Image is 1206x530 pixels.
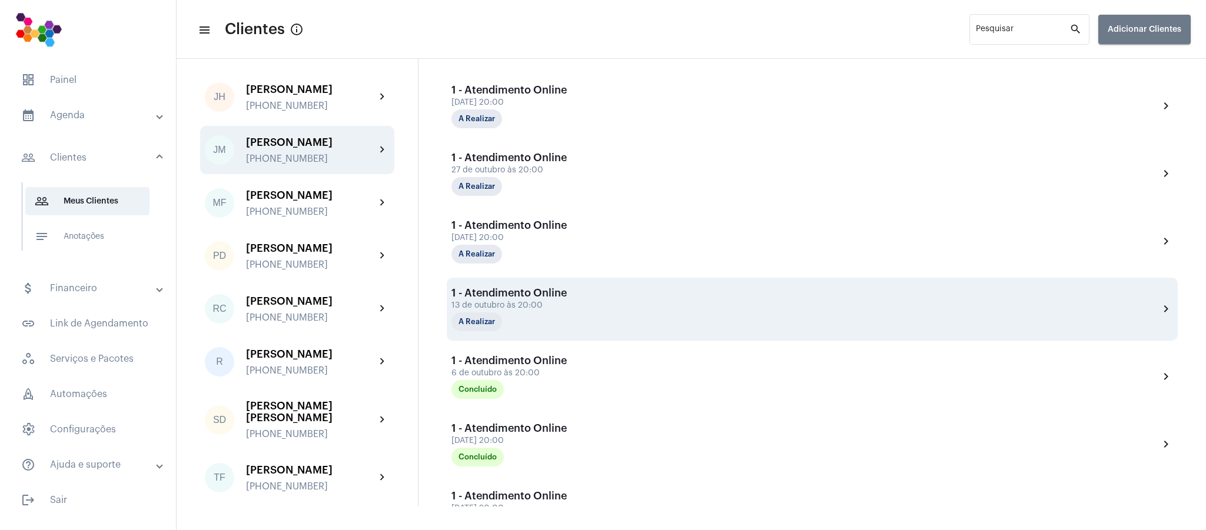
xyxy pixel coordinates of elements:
mat-icon: chevron_right [1159,166,1173,181]
mat-chip: Concluído [451,380,504,399]
span: sidenav icon [21,422,35,436]
div: PD [205,241,234,271]
div: 1 - Atendimento Online [451,84,569,96]
mat-expansion-panel-header: sidenav iconFinanceiro [7,274,176,302]
mat-icon: sidenav icon [21,151,35,165]
mat-icon: chevron_right [376,302,390,316]
div: 1 - Atendimento Online [451,490,569,502]
mat-icon: sidenav icon [21,458,35,472]
mat-icon: chevron_right [376,471,390,485]
span: sidenav icon [21,73,35,87]
mat-icon: sidenav icon [198,23,210,37]
div: [PERSON_NAME] [246,242,376,254]
mat-chip: A Realizar [451,245,502,264]
mat-icon: chevron_right [1159,437,1173,451]
mat-icon: sidenav icon [21,281,35,295]
button: Button that displays a tooltip when focused or hovered over [285,18,308,41]
div: 1 - Atendimento Online [451,422,569,434]
span: Adicionar Clientes [1108,25,1181,34]
mat-panel-title: Ajuda e suporte [21,458,157,472]
mat-expansion-panel-header: sidenav iconClientes [7,139,176,176]
span: Sair [12,486,164,514]
div: 1 - Atendimento Online [451,152,569,164]
div: R [205,347,234,376]
img: 7bf4c2a9-cb5a-6366-d80e-59e5d4b2024a.png [9,6,68,53]
mat-expansion-panel-header: sidenav iconAjuda e suporte [7,451,176,479]
div: [PERSON_NAME] [246,189,376,201]
mat-icon: chevron_right [1159,234,1173,248]
mat-icon: chevron_right [376,90,390,104]
mat-icon: chevron_right [1159,369,1173,384]
div: MF [205,188,234,218]
div: [PERSON_NAME] [PERSON_NAME] [246,400,376,424]
div: 13 de outubro às 20:00 [451,301,569,310]
input: Pesquisar [976,27,1069,36]
mat-icon: sidenav icon [21,316,35,331]
div: JM [205,135,234,165]
div: TF [205,463,234,492]
div: [PERSON_NAME] [246,84,376,95]
mat-icon: Button that displays a tooltip when focused or hovered over [290,22,304,36]
mat-expansion-panel-header: sidenav iconAgenda [7,101,176,129]
span: Painel [12,66,164,94]
span: Clientes [225,20,285,39]
mat-chip: A Realizar [451,177,502,196]
div: 1 - Atendimento Online [451,287,569,299]
mat-icon: chevron_right [376,355,390,369]
div: 27 de outubro às 20:00 [451,166,569,175]
div: [DATE] 20:00 [451,234,569,242]
mat-icon: chevron_right [376,249,390,263]
div: [PHONE_NUMBER] [246,481,376,492]
span: Meus Clientes [25,187,149,215]
div: [PHONE_NUMBER] [246,206,376,217]
mat-icon: sidenav icon [21,493,35,507]
div: 1 - Atendimento Online [451,355,569,366]
span: Anotações [25,222,149,251]
div: [PERSON_NAME] [246,348,376,360]
mat-icon: chevron_right [1159,302,1173,316]
mat-chip: Concluído [451,448,504,466]
div: [PHONE_NUMBER] [246,365,376,376]
div: [PHONE_NUMBER] [246,312,376,323]
mat-icon: chevron_right [376,143,390,157]
mat-icon: sidenav icon [21,108,35,122]
div: [DATE] 20:00 [451,436,569,445]
div: [PERSON_NAME] [246,136,376,148]
div: 1 - Atendimento Online [451,219,569,231]
mat-panel-title: Financeiro [21,281,157,295]
div: [PERSON_NAME] [246,464,376,476]
div: [DATE] 20:00 [451,504,569,513]
span: Link de Agendamento [12,309,164,338]
div: [PERSON_NAME] [246,295,376,307]
div: [PHONE_NUMBER] [246,259,376,270]
mat-icon: chevron_right [376,196,390,210]
span: sidenav icon [21,352,35,366]
div: 6 de outubro às 20:00 [451,369,569,378]
mat-icon: sidenav icon [35,229,49,244]
div: SD [205,405,234,435]
div: [PHONE_NUMBER] [246,429,376,439]
div: sidenav iconClientes [7,176,176,267]
mat-panel-title: Clientes [21,151,157,165]
div: JH [205,82,234,112]
mat-icon: chevron_right [1159,505,1173,519]
div: [DATE] 20:00 [451,98,569,107]
div: [PHONE_NUMBER] [246,154,376,164]
span: Serviços e Pacotes [12,345,164,373]
mat-chip: A Realizar [451,109,502,128]
mat-panel-title: Agenda [21,108,157,122]
button: Adicionar Clientes [1098,15,1191,44]
mat-icon: chevron_right [1159,99,1173,113]
div: [PHONE_NUMBER] [246,101,376,111]
mat-icon: chevron_right [376,413,390,427]
mat-icon: search [1069,22,1084,36]
mat-chip: A Realizar [451,312,502,331]
div: RC [205,294,234,324]
span: sidenav icon [21,387,35,401]
mat-icon: sidenav icon [35,194,49,208]
span: Configurações [12,415,164,444]
span: Automações [12,380,164,408]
